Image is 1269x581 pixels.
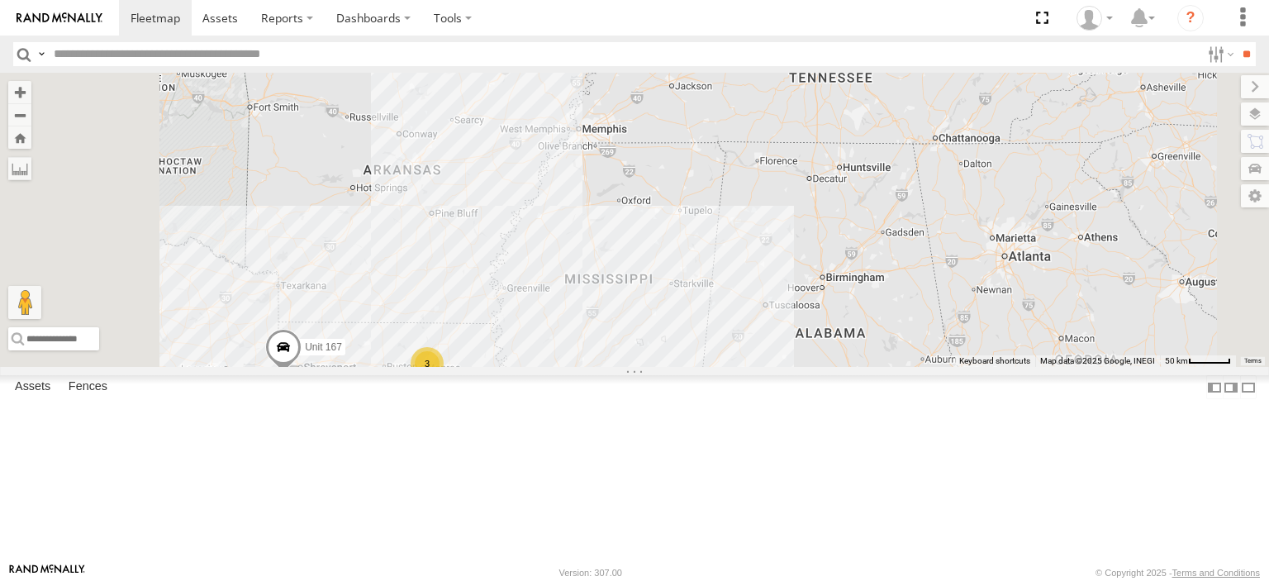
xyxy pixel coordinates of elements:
[1206,375,1223,399] label: Dock Summary Table to the Left
[411,347,444,380] div: 3
[1241,184,1269,207] label: Map Settings
[8,81,31,103] button: Zoom in
[1040,356,1155,365] span: Map data ©2025 Google, INEGI
[305,341,342,353] span: Unit 167
[8,103,31,126] button: Zoom out
[8,286,41,319] button: Drag Pegman onto the map to open Street View
[1240,375,1257,399] label: Hide Summary Table
[1172,568,1260,578] a: Terms and Conditions
[60,376,116,399] label: Fences
[8,126,31,149] button: Zoom Home
[1223,375,1239,399] label: Dock Summary Table to the Right
[559,568,622,578] div: Version: 307.00
[7,376,59,399] label: Assets
[1160,355,1236,367] button: Map Scale: 50 km per 48 pixels
[1096,568,1260,578] div: © Copyright 2025 -
[8,157,31,180] label: Measure
[1244,357,1262,364] a: Terms (opens in new tab)
[1071,6,1119,31] div: David Black
[1165,356,1188,365] span: 50 km
[35,42,48,66] label: Search Query
[959,355,1030,367] button: Keyboard shortcuts
[1177,5,1204,31] i: ?
[17,12,102,24] img: rand-logo.svg
[9,564,85,581] a: Visit our Website
[1201,42,1237,66] label: Search Filter Options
